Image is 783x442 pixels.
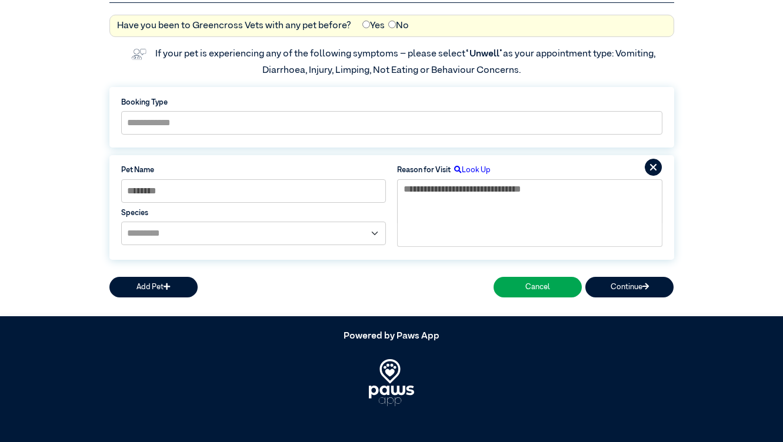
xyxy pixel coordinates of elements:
[451,165,491,176] label: Look Up
[388,21,396,28] input: No
[362,19,385,33] label: Yes
[109,277,198,297] button: Add Pet
[121,165,386,176] label: Pet Name
[155,49,657,75] label: If your pet is experiencing any of the following symptoms – please select as your appointment typ...
[128,45,150,63] img: vet
[121,97,662,108] label: Booking Type
[362,21,370,28] input: Yes
[465,49,503,59] span: “Unwell”
[397,165,451,176] label: Reason for Visit
[109,331,674,342] h5: Powered by Paws App
[369,359,414,406] img: PawsApp
[121,207,386,219] label: Species
[585,277,674,297] button: Continue
[117,19,351,33] label: Have you been to Greencross Vets with any pet before?
[494,277,582,297] button: Cancel
[388,19,409,33] label: No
